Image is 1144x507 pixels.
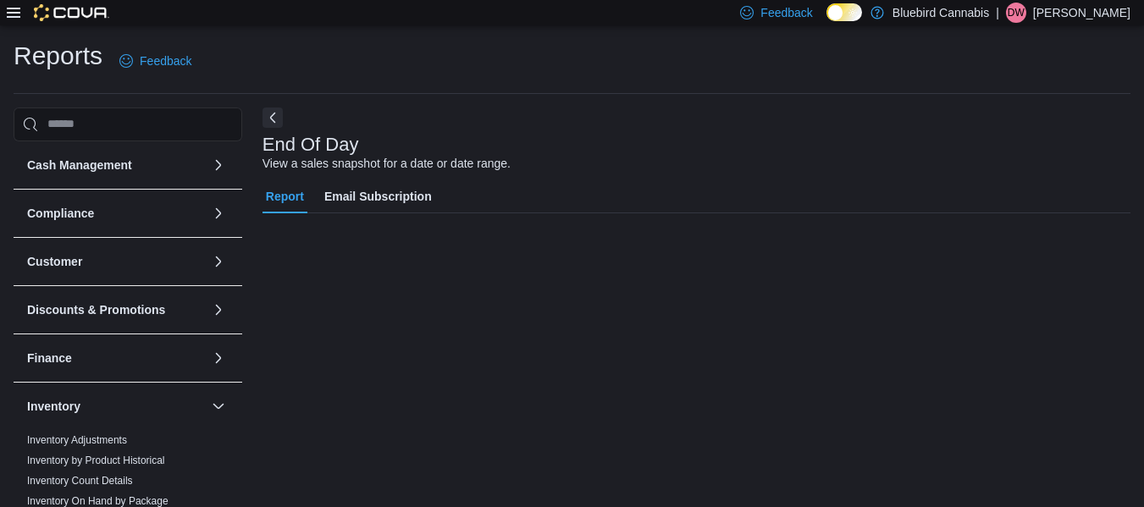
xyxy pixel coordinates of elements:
span: Dark Mode [826,21,827,22]
a: Feedback [113,44,198,78]
button: Customer [27,253,205,270]
h3: End Of Day [263,135,359,155]
input: Dark Mode [826,3,862,21]
div: View a sales snapshot for a date or date range. [263,155,511,173]
button: Compliance [27,205,205,222]
h3: Customer [27,253,82,270]
a: Inventory by Product Historical [27,455,165,466]
button: Customer [208,251,229,272]
button: Discounts & Promotions [27,301,205,318]
span: Dw [1008,3,1025,23]
p: | [996,3,999,23]
img: Cova [34,4,109,21]
p: Bluebird Cannabis [893,3,989,23]
button: Cash Management [208,155,229,175]
button: Cash Management [27,157,205,174]
span: Inventory Count Details [27,474,133,488]
button: Finance [27,350,205,366]
h3: Cash Management [27,157,132,174]
span: Inventory by Product Historical [27,454,165,467]
h3: Compliance [27,205,94,222]
button: Compliance [208,203,229,223]
button: Inventory [27,398,205,415]
a: Inventory Adjustments [27,434,127,446]
button: Finance [208,348,229,368]
span: Inventory Adjustments [27,433,127,447]
button: Inventory [208,396,229,416]
button: Discounts & Promotions [208,300,229,320]
div: Dustin watts [1006,3,1026,23]
span: Report [266,179,304,213]
a: Inventory Count Details [27,475,133,487]
span: Email Subscription [324,179,432,213]
h3: Discounts & Promotions [27,301,165,318]
h1: Reports [14,39,102,73]
span: Feedback [760,4,812,21]
span: Feedback [140,52,191,69]
h3: Inventory [27,398,80,415]
a: Inventory On Hand by Package [27,495,169,507]
h3: Finance [27,350,72,366]
button: Next [263,107,283,128]
p: [PERSON_NAME] [1033,3,1130,23]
